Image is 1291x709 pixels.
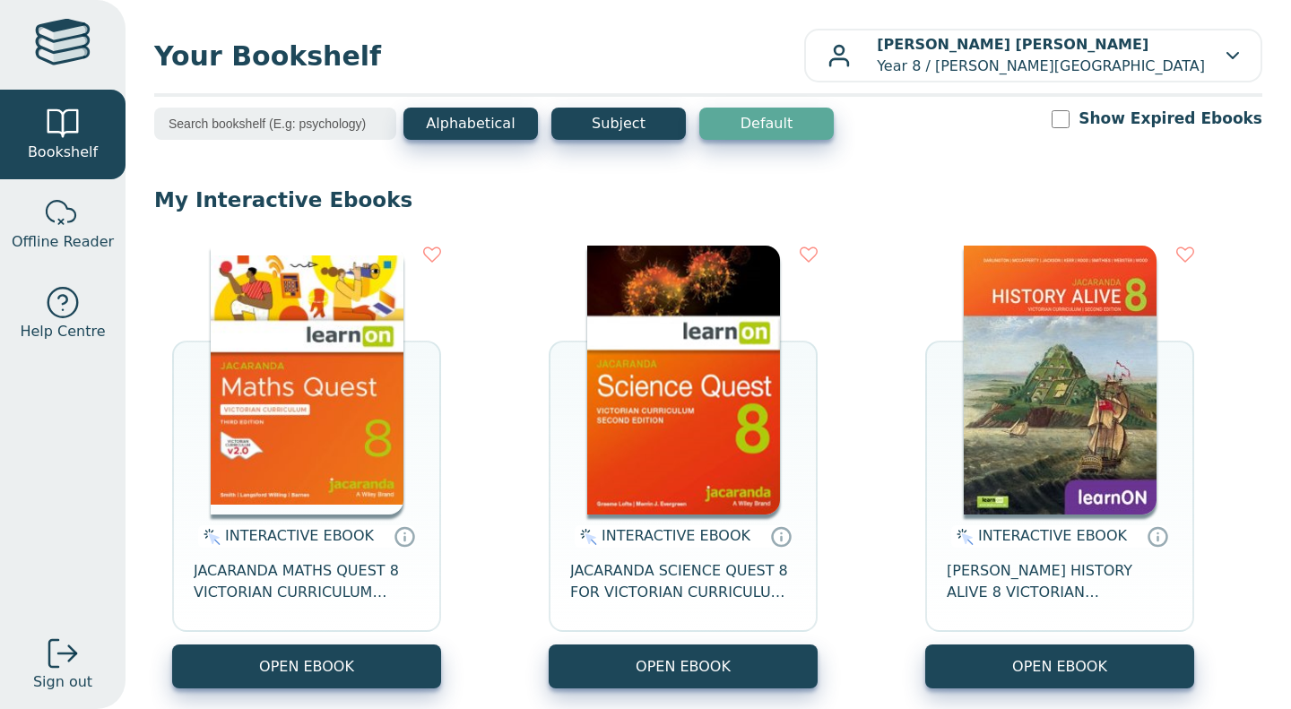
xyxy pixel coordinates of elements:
p: Year 8 / [PERSON_NAME][GEOGRAPHIC_DATA] [877,34,1205,77]
img: fffb2005-5288-ea11-a992-0272d098c78b.png [587,246,780,514]
span: INTERACTIVE EBOOK [602,527,750,544]
span: INTERACTIVE EBOOK [225,527,374,544]
button: Default [699,108,834,140]
img: c004558a-e884-43ec-b87a-da9408141e80.jpg [211,246,403,514]
button: OPEN EBOOK [549,644,818,688]
button: Alphabetical [403,108,538,140]
span: Help Centre [20,321,105,342]
span: Offline Reader [12,231,114,253]
img: interactive.svg [951,526,974,548]
button: OPEN EBOOK [925,644,1194,688]
a: Interactive eBooks are accessed online via the publisher’s portal. They contain interactive resou... [394,525,415,547]
img: a03a72db-7f91-e911-a97e-0272d098c78b.jpg [964,246,1157,514]
span: JACARANDA MATHS QUEST 8 VICTORIAN CURRICULUM LEARNON EBOOK 3E [194,560,420,603]
p: My Interactive Ebooks [154,186,1262,213]
img: interactive.svg [198,526,221,548]
span: Your Bookshelf [154,36,804,76]
span: JACARANDA SCIENCE QUEST 8 FOR VICTORIAN CURRICULUM LEARNON 2E EBOOK [570,560,796,603]
button: [PERSON_NAME] [PERSON_NAME]Year 8 / [PERSON_NAME][GEOGRAPHIC_DATA] [804,29,1262,82]
img: interactive.svg [575,526,597,548]
button: Subject [551,108,686,140]
button: OPEN EBOOK [172,644,441,688]
b: [PERSON_NAME] [PERSON_NAME] [877,36,1148,53]
label: Show Expired Ebooks [1079,108,1262,130]
a: Interactive eBooks are accessed online via the publisher’s portal. They contain interactive resou... [1147,525,1168,547]
span: Bookshelf [28,142,98,163]
span: Sign out [33,671,92,693]
a: Interactive eBooks are accessed online via the publisher’s portal. They contain interactive resou... [770,525,792,547]
input: Search bookshelf (E.g: psychology) [154,108,396,140]
span: [PERSON_NAME] HISTORY ALIVE 8 VICTORIAN CURRICULUM LEARNON EBOOK 2E [947,560,1173,603]
span: INTERACTIVE EBOOK [978,527,1127,544]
